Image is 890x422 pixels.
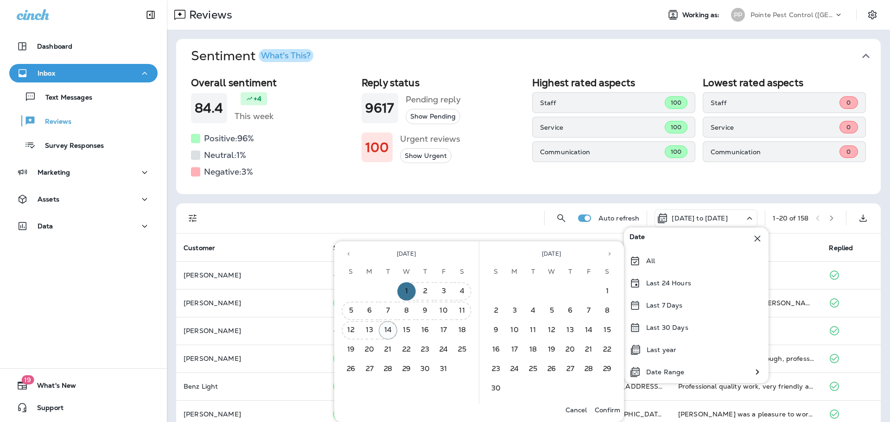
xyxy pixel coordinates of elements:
span: Friday [435,263,452,281]
p: Last year [647,346,676,353]
button: 25 [453,340,471,359]
button: Survey Responses [9,135,158,155]
button: 5 [342,302,360,320]
h1: 84.4 [195,101,223,116]
button: 21 [579,340,598,359]
span: 0 [846,99,851,107]
button: 23 [416,340,434,359]
button: 15 [598,321,617,340]
button: 24 [434,340,453,359]
button: 21 [379,340,397,359]
button: 3 [505,302,524,320]
button: Reviews [9,111,158,131]
span: Saturday [454,263,470,281]
button: Collapse Sidebar [138,6,164,24]
div: 1 - 20 of 158 [773,214,808,222]
button: Settings [864,6,881,23]
button: 11 [453,302,471,320]
span: Sentiment [333,244,367,252]
span: [DATE] [542,250,561,258]
button: Text Messages [9,87,158,107]
span: Pointe Pest Control ([STREET_ADDRESS][PERSON_NAME] ) [527,382,722,391]
button: 5 [542,302,561,320]
button: 14 [379,321,397,340]
h5: This week [235,109,273,124]
button: 29 [598,360,617,378]
div: PP [731,8,745,22]
button: 15 [397,321,416,340]
span: Working as: [682,11,722,19]
span: 100 [671,148,681,156]
p: [DATE] to [DATE] [672,214,727,222]
span: Customer [184,244,215,252]
p: Staff [711,99,839,107]
span: What's New [28,382,76,393]
button: 4 [453,282,471,301]
button: 12 [342,321,360,340]
p: [PERSON_NAME] [184,355,318,362]
span: Thursday [417,263,433,281]
button: 9 [416,302,434,320]
button: Show Pending [406,109,460,124]
button: 18 [524,340,542,359]
span: Wednesday [398,263,415,281]
td: -- [326,317,403,345]
button: Dashboard [9,37,158,56]
button: 8 [598,302,617,320]
span: Replied [829,244,865,252]
p: [PERSON_NAME] [184,271,318,279]
button: 9 [487,321,505,340]
h5: Urgent reviews [400,132,460,146]
button: 19 [542,340,561,359]
p: Benz Light [184,383,318,390]
div: Positive [333,407,383,421]
button: 17 [505,340,524,359]
h2: Overall sentiment [191,77,354,88]
button: 22 [397,340,416,359]
p: Text Messages [36,94,92,102]
span: Sentiment [333,244,379,252]
button: 3 [434,282,453,301]
p: Last 30 Days [646,324,688,331]
h2: Highest rated aspects [532,77,695,88]
td: -- [326,261,403,289]
button: 19 [342,340,360,359]
button: 18 [453,321,471,340]
button: 20 [561,340,579,359]
button: Data [9,217,158,235]
button: 29 [397,360,416,378]
span: 100 [671,123,681,131]
span: 19 [21,375,34,384]
button: Confirm [591,403,624,416]
button: 23 [487,360,505,378]
button: Inbox [9,64,158,82]
p: Data [38,222,53,230]
span: Thursday [562,263,578,281]
button: 13 [561,321,579,340]
div: Positive [333,296,384,310]
div: SentimentWhat's This? [176,73,881,194]
button: 28 [379,360,397,378]
button: 27 [561,360,579,378]
button: 16 [487,340,505,359]
p: Service [711,124,839,131]
button: Cancel [561,403,591,416]
span: Saturday [599,263,616,281]
div: Antonio was a pleasure to work with! Very kind and happy. [678,409,814,419]
h5: Positive: 96 % [204,131,254,146]
button: 30 [416,360,434,378]
button: 20 [360,340,379,359]
p: Reviews [185,8,232,22]
button: Assets [9,190,158,208]
button: Previous month [342,247,356,261]
button: Marketing [9,163,158,182]
p: Last 24 Hours [646,279,691,287]
span: Tuesday [380,263,396,281]
button: 25 [524,360,542,378]
button: 13 [360,321,379,340]
button: 1 [598,282,617,301]
button: 4 [524,302,542,320]
span: Replied [829,244,853,252]
h2: Reply status [362,77,525,88]
button: 12 [542,321,561,340]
